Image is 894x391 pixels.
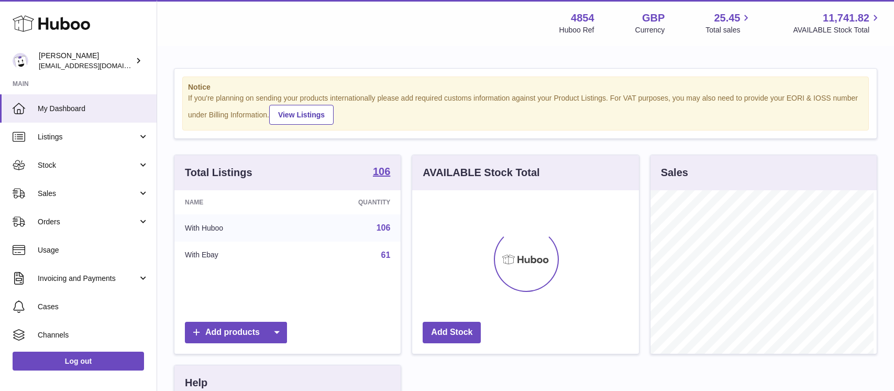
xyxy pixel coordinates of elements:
[373,166,390,179] a: 106
[714,11,740,25] span: 25.45
[793,25,881,35] span: AVAILABLE Stock Total
[188,82,863,92] strong: Notice
[13,352,144,371] a: Log out
[269,105,334,125] a: View Listings
[38,160,138,170] span: Stock
[38,330,149,340] span: Channels
[793,11,881,35] a: 11,741.82 AVAILABLE Stock Total
[381,251,391,259] a: 61
[38,132,138,142] span: Listings
[38,217,138,227] span: Orders
[635,25,665,35] div: Currency
[185,376,207,390] h3: Help
[174,242,294,269] td: With Ebay
[823,11,869,25] span: 11,741.82
[185,166,252,180] h3: Total Listings
[38,302,149,312] span: Cases
[185,322,287,343] a: Add products
[377,223,391,232] a: 106
[642,11,665,25] strong: GBP
[38,274,138,284] span: Invoicing and Payments
[39,51,133,71] div: [PERSON_NAME]
[38,104,149,114] span: My Dashboard
[423,322,481,343] a: Add Stock
[38,245,149,255] span: Usage
[294,190,401,214] th: Quantity
[705,11,752,35] a: 25.45 Total sales
[38,189,138,199] span: Sales
[373,166,390,177] strong: 106
[559,25,594,35] div: Huboo Ref
[571,11,594,25] strong: 4854
[661,166,688,180] h3: Sales
[423,166,539,180] h3: AVAILABLE Stock Total
[174,190,294,214] th: Name
[705,25,752,35] span: Total sales
[13,53,28,69] img: jimleo21@yahoo.gr
[39,61,154,70] span: [EMAIL_ADDRESS][DOMAIN_NAME]
[188,93,863,125] div: If you're planning on sending your products internationally please add required customs informati...
[174,214,294,242] td: With Huboo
